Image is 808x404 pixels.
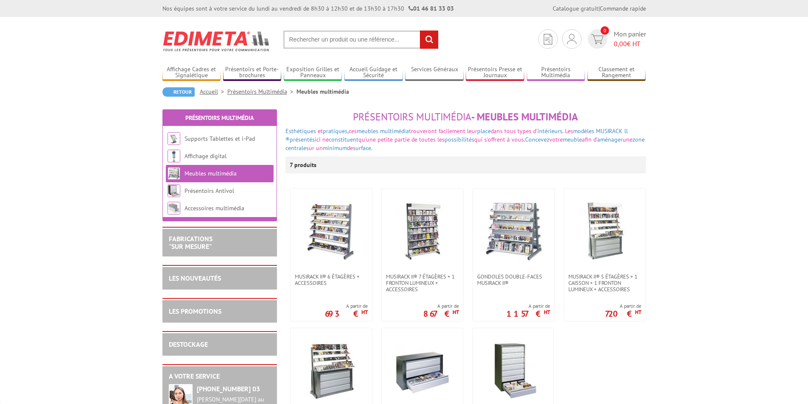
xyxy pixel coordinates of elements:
a: meuble [563,136,582,143]
a: LES NOUVEAUTÉS [169,274,221,282]
a: Musirack II® 6 étagères + accessoires [291,273,372,286]
a: Classement et Rangement [587,66,646,80]
a: Accueil Guidage et Sécurité [344,66,403,80]
img: devis rapide [544,34,552,45]
a: minimum [323,144,347,152]
a: possibilités [445,136,474,143]
a: Commande rapide [600,5,646,12]
a: Présentoirs Antivol [185,187,234,195]
sup: HT [635,309,641,316]
img: Présentoirs Antivol [168,184,180,197]
a: Présentoirs Multimédia [227,88,296,95]
img: Edimeta [162,25,271,57]
a: FABRICATIONS"Sur Mesure" [169,234,212,251]
span: Mon panier [614,29,646,49]
a: constituent [329,136,358,143]
a: Affichage Cadres et Signalétique [162,66,221,80]
p: 7 produits [290,156,322,173]
span: € HT [614,39,646,49]
a: Présentoirs et Porte-brochures [223,66,282,80]
font: et ces [318,127,357,135]
a: Présentoirs Multimédia [527,66,585,80]
input: Rechercher un produit ou une référence... [283,31,439,49]
p: 693 € [325,311,368,316]
strong: [PHONE_NUMBER] 03 [197,384,260,393]
a: Retour [162,87,195,97]
a: place [477,127,491,135]
img: Musirack II® 5 étagères + 1 caisson + 1 fronton lumineux + accessoires [575,201,635,261]
a: Esthétiques [285,127,316,135]
strong: 01 46 81 33 03 [408,5,454,12]
span: Gondoles double-faces Musirack II® [477,273,550,286]
span: Présentoirs Multimédia [353,110,471,123]
span: A partir de [506,303,550,309]
div: | [553,4,646,13]
a: zone centrale [285,136,645,152]
img: Musirack II® 4 étagères + 1 caisson de 3 tiroirs + accessoires [302,341,361,400]
span: A partir de [605,303,641,309]
a: meubles multimédia [357,127,409,135]
a: aménager [597,136,623,143]
li: Meubles multimédia [296,87,349,96]
a: Services Généraux [405,66,464,80]
h2: A votre service [169,373,271,380]
span: 0 [601,26,609,35]
img: devis rapide [567,34,576,44]
a: intérieurs [537,127,562,135]
a: Catalogue gratuit [553,5,598,12]
a: Exposition Grilles et Panneaux [284,66,342,80]
a: Accueil [200,88,227,95]
img: Musirack II® 6 étagères + accessoires [302,201,361,261]
a: Meubles multimédia [185,170,237,177]
div: Nos équipes sont à votre service du lundi au vendredi de 8h30 à 12h30 et de 13h30 à 17h30 [162,4,454,13]
a: LES PROMOTIONS [169,307,221,315]
a: Musirack II® 5 étagères + 1 caisson + 1 fronton lumineux + accessoires [564,273,646,293]
span: trouveront facilement leur dans tous types d' . Les [285,127,628,143]
a: Concevez [525,136,549,143]
span: 0,00 [614,39,627,48]
a: présentés [290,136,315,143]
a: Accessoires multimédia [185,204,244,212]
sup: HT [544,309,550,316]
span: Musirack II® 6 étagères + accessoires [295,273,368,286]
img: Musirack II® 7 étagères + 1 fronton lumineux + accessoires [393,201,452,261]
p: 720 € [605,311,641,316]
p: 1157 € [506,311,550,316]
span: Musirack II® 7 étagères + 1 fronton lumineux + accessoires [386,273,459,293]
span: Musirack II® 5 étagères + 1 caisson + 1 fronton lumineux + accessoires [568,273,641,293]
sup: HT [361,309,368,316]
a: pratiques, [323,127,349,135]
img: Meubles multimédia [168,167,180,180]
span: A partir de [325,303,368,309]
h1: - Meubles multimédia [285,111,646,123]
a: Supports Tablettes et i-Pad [185,135,255,142]
img: Affichage digital [168,150,180,162]
a: Gondoles double-faces Musirack II® [473,273,554,286]
sup: HT [453,309,459,316]
img: devis rapide [591,34,604,44]
img: Gondoles double-faces Musirack II® [484,201,542,261]
img: Meuble multimédia 7 tiroirs [484,341,543,400]
img: Meuble multimédia 3 tiroirs [392,341,452,400]
a: Affichage digital [185,152,226,160]
img: Supports Tablettes et i-Pad [168,132,180,145]
a: Présentoirs Presse et Journaux [466,66,524,80]
p: 867 € [423,311,459,316]
a: Présentoirs Multimédia [185,114,254,122]
input: rechercher [420,31,438,49]
a: DESTOCKAGE [169,340,208,348]
a: modèles MUSIRACK ll ® [285,127,628,143]
a: surface [353,144,371,152]
a: Musirack II® 7 étagères + 1 fronton lumineux + accessoires [382,273,463,293]
a: devis rapide 0 Mon panier 0,00€ HT [586,29,646,49]
img: Accessoires multimédia [168,202,180,215]
span: A partir de [423,303,459,309]
font: ici ne qu'une petite partie de toutes les qui s'offrent à vous. votre afin d’ une sur un de . [285,127,645,152]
